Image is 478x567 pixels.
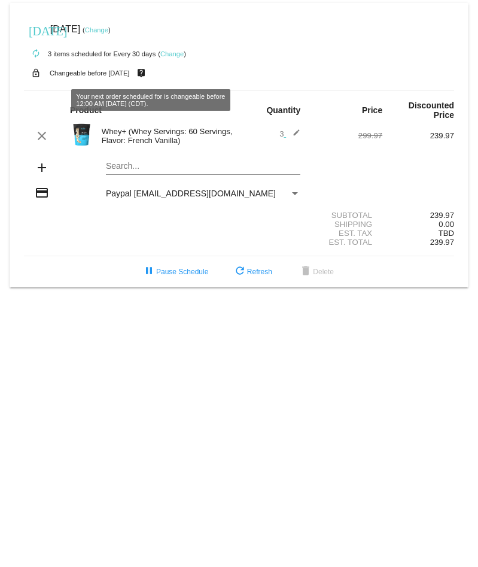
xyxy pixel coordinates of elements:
mat-icon: refresh [233,265,247,279]
span: Refresh [233,268,272,276]
small: ( ) [83,26,111,34]
span: 3 [279,129,300,138]
div: 299.97 [310,131,382,140]
mat-icon: lock_open [29,65,43,81]
div: Est. Tax [310,229,382,238]
img: Image-1-Carousel-Whey-5lb-Vanilla-no-badge-Transp.png [70,123,94,147]
mat-icon: autorenew [29,47,43,61]
div: 239.97 [382,211,454,220]
mat-icon: add [35,160,49,175]
button: Refresh [223,261,282,283]
small: Changeable before [DATE] [50,69,130,77]
div: Whey+ (Whey Servings: 60 Servings, Flavor: French Vanilla) [96,127,239,145]
div: 239.97 [382,131,454,140]
small: 3 items scheduled for Every 30 days [24,50,156,57]
span: Paypal [EMAIL_ADDRESS][DOMAIN_NAME] [106,189,276,198]
mat-icon: edit [286,129,300,143]
a: Change [85,26,108,34]
span: 239.97 [430,238,454,247]
span: Pause Schedule [142,268,208,276]
span: TBD [439,229,454,238]
mat-icon: credit_card [35,186,49,200]
mat-select: Payment Method [106,189,300,198]
div: Shipping [310,220,382,229]
button: Pause Schedule [132,261,218,283]
strong: Product [70,105,102,115]
mat-icon: pause [142,265,156,279]
input: Search... [106,162,300,171]
a: Change [160,50,184,57]
mat-icon: live_help [134,65,148,81]
div: Subtotal [310,211,382,220]
button: Delete [289,261,343,283]
span: Delete [299,268,334,276]
span: 0.00 [439,220,454,229]
mat-icon: clear [35,129,49,143]
strong: Price [362,105,382,115]
mat-icon: [DATE] [29,23,43,37]
strong: Quantity [266,105,300,115]
small: ( ) [158,50,186,57]
strong: Discounted Price [409,101,454,120]
mat-icon: delete [299,265,313,279]
div: Est. Total [310,238,382,247]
